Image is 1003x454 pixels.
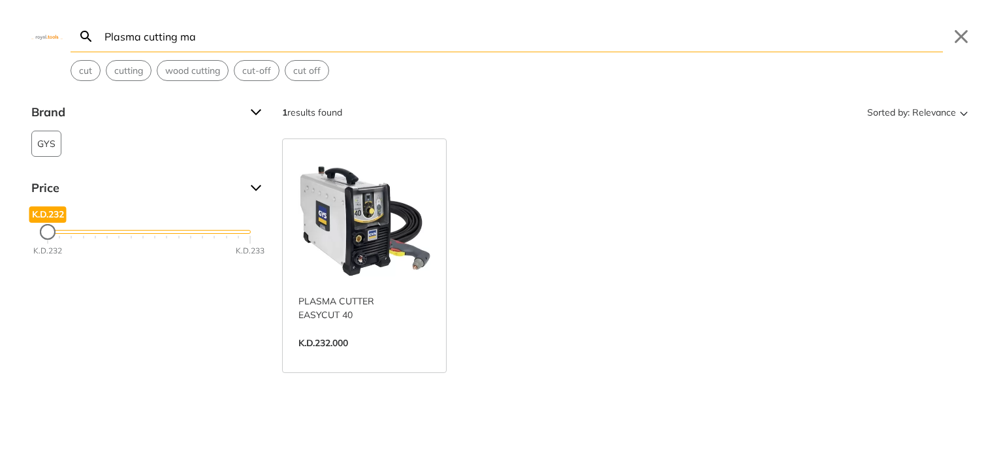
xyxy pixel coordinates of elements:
[234,60,279,81] div: Suggestion: cut-off
[106,60,151,81] div: Suggestion: cutting
[102,21,943,52] input: Search…
[912,102,956,123] span: Relevance
[157,60,229,81] div: Suggestion: wood cutting
[285,60,329,81] div: Suggestion: cut off
[282,102,342,123] div: results found
[33,245,62,257] div: K.D.232
[37,131,56,156] span: GYS
[114,64,143,78] span: cutting
[31,178,240,199] span: Price
[157,61,228,80] button: Select suggestion: wood cutting
[865,102,972,123] button: Sorted by:Relevance Sort
[31,131,61,157] button: GYS
[31,102,240,123] span: Brand
[236,245,264,257] div: K.D.233
[285,61,328,80] button: Select suggestion: cut off
[234,61,279,80] button: Select suggestion: cut-off
[165,64,220,78] span: wood cutting
[78,29,94,44] svg: Search
[242,64,271,78] span: cut-off
[79,64,92,78] span: cut
[951,26,972,47] button: Close
[31,33,63,39] img: Close
[71,60,101,81] div: Suggestion: cut
[293,64,321,78] span: cut off
[956,105,972,120] svg: Sort
[282,106,287,118] strong: 1
[106,61,151,80] button: Select suggestion: cutting
[71,61,100,80] button: Select suggestion: cut
[40,224,56,240] div: Maximum Price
